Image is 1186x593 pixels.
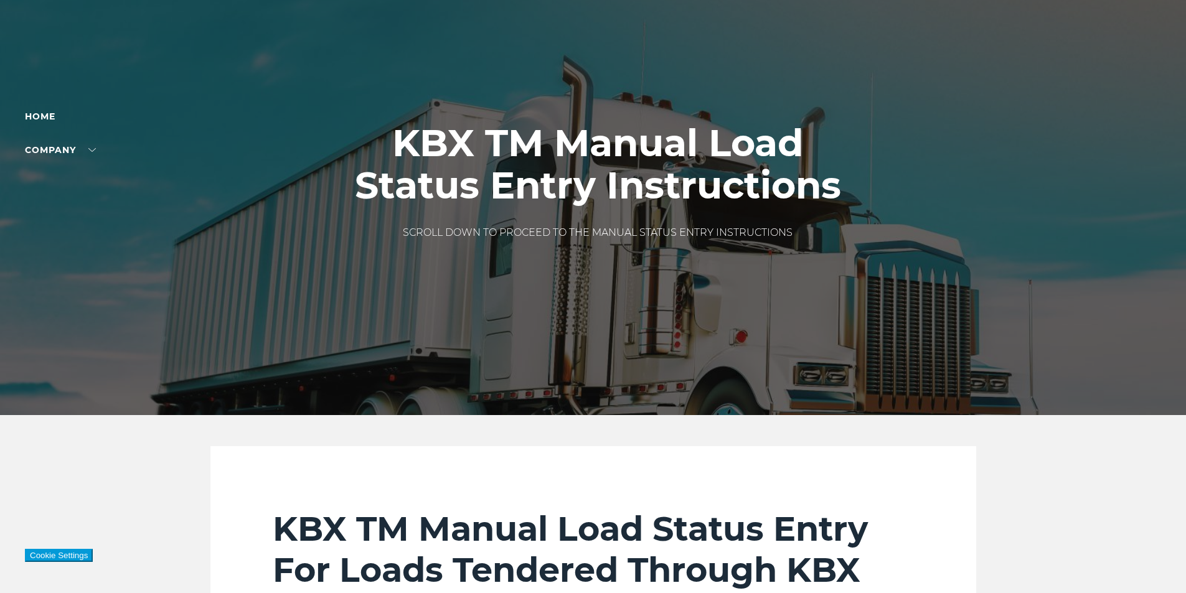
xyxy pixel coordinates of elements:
[342,122,853,207] h1: KBX TM Manual Load Status Entry Instructions
[342,225,853,240] p: SCROLL DOWN TO PROCEED TO THE MANUAL STATUS ENTRY INSTRUCTIONS
[25,144,96,156] a: Company
[25,549,93,562] button: Cookie Settings
[25,111,55,122] a: Home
